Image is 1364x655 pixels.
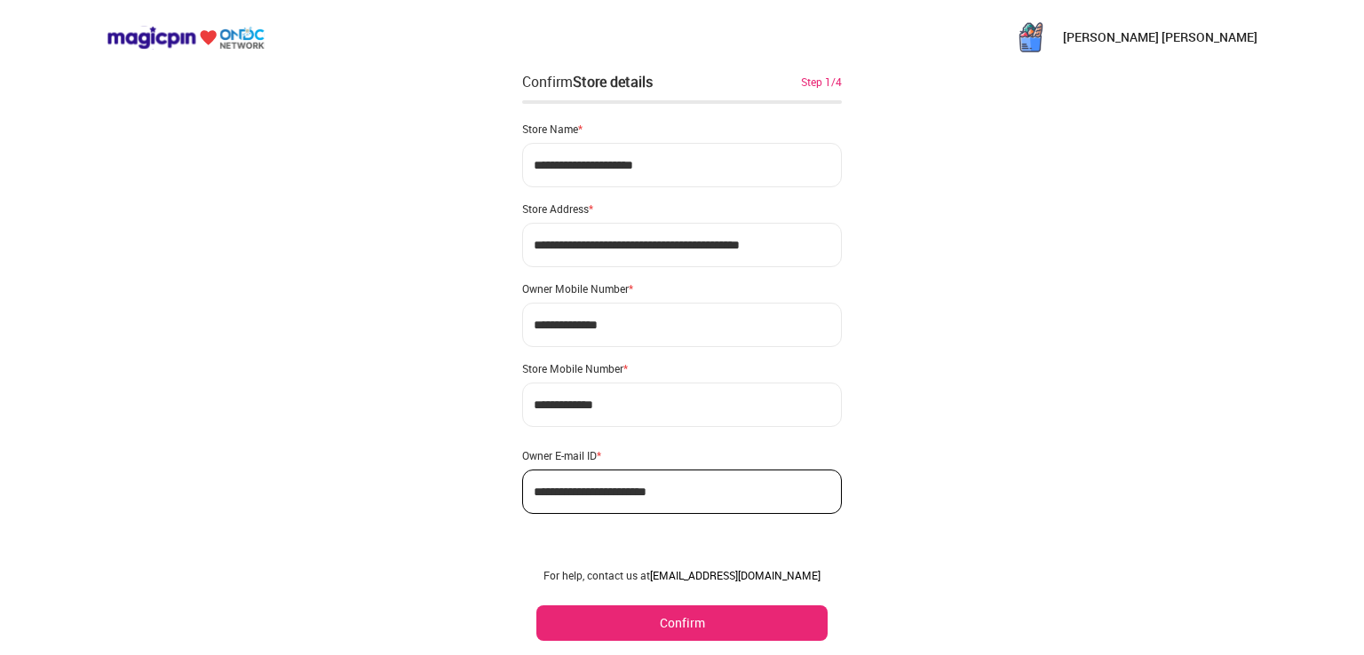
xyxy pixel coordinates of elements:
[522,201,842,216] div: Store Address
[522,361,842,375] div: Store Mobile Number
[573,72,653,91] div: Store details
[536,605,828,641] button: Confirm
[1013,20,1049,55] img: _xC4oxNWglPrfWe_iS4kdBIKbucylgiNhoRagdPRVCsv6TdeJqNZgtcCvxzqIxGmxvqSSXALEdJ8b2sjiSC3QdopaBM
[650,568,821,582] a: [EMAIL_ADDRESS][DOMAIN_NAME]
[801,74,842,90] div: Step 1/4
[536,568,828,582] div: For help, contact us at
[1063,28,1257,46] p: [PERSON_NAME] [PERSON_NAME]
[522,448,842,462] div: Owner E-mail ID
[107,26,265,50] img: ondc-logo-new-small.8a59708e.svg
[522,122,842,136] div: Store Name
[522,281,842,296] div: Owner Mobile Number
[522,71,653,92] div: Confirm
